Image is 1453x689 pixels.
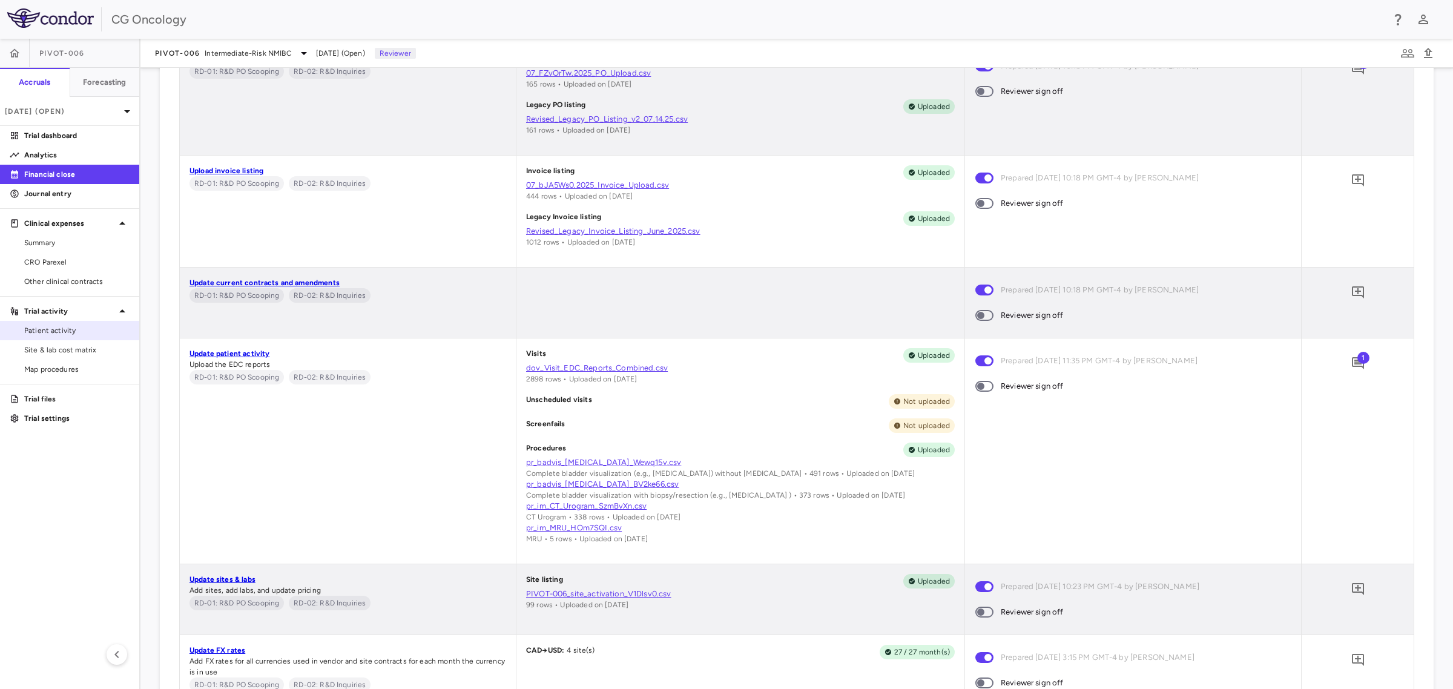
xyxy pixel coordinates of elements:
[526,418,565,433] p: Screenfails
[19,77,50,88] h6: Accruals
[1001,85,1064,98] span: Reviewer sign off
[289,176,371,191] span: Quarterly, the Clinical consultant or designee inquires of individuals in the R&D department to g...
[24,364,130,375] span: Map procedures
[564,646,595,654] span: 4 site(s)
[526,469,915,478] span: Complete bladder visualization (e.g., [MEDICAL_DATA]) without [MEDICAL_DATA] • 491 rows • Uploade...
[189,372,284,383] span: RD-01: R&D PO Scooping
[189,360,270,369] span: Upload the EDC reports
[526,80,631,88] span: 165 rows • Uploaded on [DATE]
[189,598,284,608] span: RD-01: R&D PO Scooping
[526,588,955,599] a: PIVOT-006_site_activation_V1Dlsv0.csv
[316,48,365,59] span: [DATE] (Open)
[24,344,130,355] span: Site & lab cost matrix
[526,226,955,237] a: Revised_Legacy_Invoice_Listing_June_2025.csv
[375,48,416,59] p: Reviewer
[189,178,284,189] span: RD-01: R&D PO Scooping
[1357,352,1369,364] span: 1
[526,238,636,246] span: 1012 rows • Uploaded on [DATE]
[913,444,955,455] span: Uploaded
[83,77,127,88] h6: Forecasting
[526,394,592,409] p: Unscheduled visits
[1001,197,1064,210] span: Reviewer sign off
[24,130,130,141] p: Trial dashboard
[1001,354,1198,368] span: Prepared [DATE] 11:35 PM GMT-4 by [PERSON_NAME]
[526,443,567,457] p: Procedures
[889,647,955,658] span: 27 / 27 month(s)
[289,290,371,301] span: RD-02: R&D Inquiries
[189,349,269,358] a: Update patient activity
[526,211,601,226] p: Legacy Invoice listing
[526,68,955,79] a: 07_FZvOrTw.2025_PO_Upload.csv
[24,188,130,199] p: Journal entry
[526,363,955,374] a: dov_Visit_EDC_Reports_Combined.csv
[526,491,905,499] span: Complete bladder visualization with biopsy/resection (e.g., [MEDICAL_DATA] ) • 373 rows • Uploade...
[189,279,340,287] a: Update current contracts and amendments
[24,394,130,404] p: Trial files
[1001,283,1199,297] span: Prepared [DATE] 10:18 PM GMT-4 by [PERSON_NAME]
[289,596,371,610] span: Quarterly, the Clinical consultant or designee inquires of individuals in the R&D department to g...
[526,165,575,180] p: Invoice listing
[24,257,130,268] span: CRO Parexel
[526,192,633,200] span: 444 rows • Uploaded on [DATE]
[526,601,628,609] span: 99 rows • Uploaded on [DATE]
[913,213,955,224] span: Uploaded
[1348,170,1368,191] button: Add comment
[526,457,955,468] a: pr_badvis_[MEDICAL_DATA]_Wewq15v.csv
[1348,579,1368,599] button: Add comment
[189,646,245,654] a: Update FX rates
[526,513,680,521] span: CT Urogram • 338 rows • Uploaded on [DATE]
[1351,173,1365,188] svg: Add comment
[24,413,130,424] p: Trial settings
[5,106,120,117] p: [DATE] (Open)
[189,66,284,77] span: RD-01: R&D PO Scooping
[289,370,371,384] span: Quarterly, the Clinical consultant or designee inquires of individuals in the R&D department to g...
[189,290,284,301] span: RD-01: R&D PO Scooping
[24,150,130,160] p: Analytics
[289,288,371,303] span: Quarterly, the Clinical consultant or designee inquires of individuals in the R&D department to g...
[24,276,130,287] span: Other clinical contracts
[189,586,321,595] span: Add sites, add labs, and update pricing
[1351,582,1365,596] svg: Add comment
[189,657,505,676] span: Add FX rates for all currencies used in vendor and site contracts for each month the currency is ...
[526,523,955,533] a: pr_im_MRU_HOm7SQI.csv
[1001,309,1064,322] span: Reviewer sign off
[913,167,955,178] span: Uploaded
[526,574,563,588] p: Site listing
[1351,61,1365,76] svg: Add comment
[898,396,955,407] span: Not uploaded
[189,370,284,384] span: On a quarterly basis, to ensure completeness and accuracy of the accrual workbooks, an Open PO Re...
[1001,651,1194,664] span: Prepared [DATE] 3:15 PM GMT-4 by [PERSON_NAME]
[526,646,564,654] span: CAD → USD :
[24,325,130,336] span: Patient activity
[913,101,955,112] span: Uploaded
[155,48,200,58] span: PIVOT-006
[289,66,371,77] span: RD-02: R&D Inquiries
[526,114,955,125] a: Revised_Legacy_PO_Listing_v2_07.14.25.csv
[526,535,648,543] span: MRU • 5 rows • Uploaded on [DATE]
[24,169,130,180] p: Financial close
[1348,650,1368,670] button: Add comment
[526,348,546,363] p: Visits
[24,218,115,229] p: Clinical expenses
[24,237,130,248] span: Summary
[526,479,955,490] a: pr_badvis_[MEDICAL_DATA]_BV2ke66.csv
[189,166,263,175] a: Upload invoice listing
[1351,285,1365,300] svg: Add comment
[24,306,115,317] p: Trial activity
[913,350,955,361] span: Uploaded
[189,575,255,584] a: Update sites & labs
[205,48,291,59] span: Intermediate-Risk NMIBC
[1001,171,1199,185] span: Prepared [DATE] 10:18 PM GMT-4 by [PERSON_NAME]
[1348,282,1368,303] button: Add comment
[111,10,1383,28] div: CG Oncology
[898,420,955,431] span: Not uploaded
[1001,580,1199,593] span: Prepared [DATE] 10:23 PM GMT-4 by [PERSON_NAME]
[289,372,371,383] span: RD-02: R&D Inquiries
[526,180,955,191] a: 07_bJA5Ws0.2025_Invoice_Upload.csv
[189,176,284,191] span: On a quarterly basis, to ensure completeness and accuracy of the accrual workbooks, an Open PO Re...
[189,288,284,303] span: On a quarterly basis, to ensure completeness and accuracy of the accrual workbooks, an Open PO Re...
[189,64,284,79] span: On a quarterly basis, to ensure completeness and accuracy of the accrual workbooks, an Open PO Re...
[1351,356,1365,371] svg: Add comment
[289,178,371,189] span: RD-02: R&D Inquiries
[289,64,371,79] span: Quarterly, the Clinical consultant or designee inquires of individuals in the R&D department to g...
